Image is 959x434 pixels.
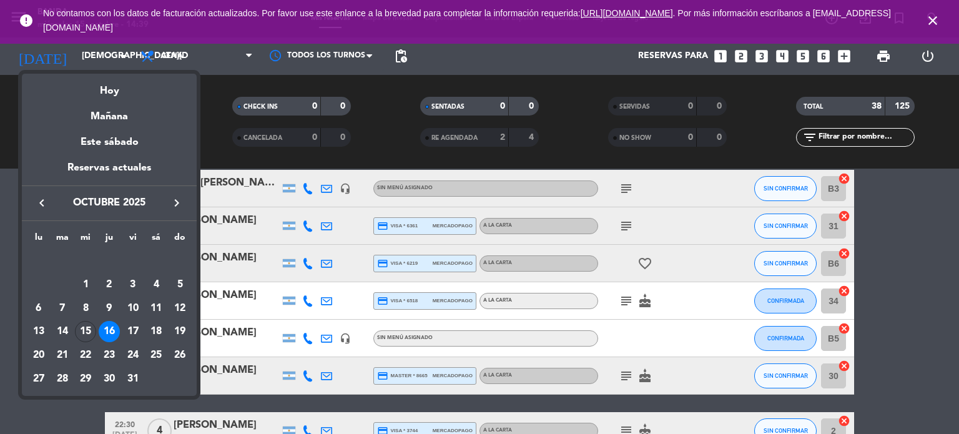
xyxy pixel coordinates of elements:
td: 30 de octubre de 2025 [97,367,121,391]
td: 3 de octubre de 2025 [121,273,145,297]
div: 13 [28,321,49,342]
div: 3 [122,274,144,295]
td: 25 de octubre de 2025 [145,343,169,367]
div: 11 [145,298,167,319]
th: domingo [168,230,192,250]
div: 30 [99,368,120,390]
div: Mañana [22,99,197,125]
div: 10 [122,298,144,319]
td: 2 de octubre de 2025 [97,273,121,297]
div: 8 [75,298,96,319]
td: 1 de octubre de 2025 [74,273,97,297]
div: 22 [75,345,96,366]
td: 18 de octubre de 2025 [145,320,169,343]
th: viernes [121,230,145,250]
th: martes [51,230,74,250]
div: 21 [52,345,73,366]
div: 1 [75,274,96,295]
i: keyboard_arrow_right [169,195,184,210]
span: octubre 2025 [53,195,165,211]
td: 19 de octubre de 2025 [168,320,192,343]
td: 23 de octubre de 2025 [97,343,121,367]
i: keyboard_arrow_left [34,195,49,210]
div: 4 [145,274,167,295]
td: 15 de octubre de 2025 [74,320,97,343]
td: 29 de octubre de 2025 [74,367,97,391]
td: 13 de octubre de 2025 [27,320,51,343]
td: 28 de octubre de 2025 [51,367,74,391]
div: 16 [99,321,120,342]
div: Reservas actuales [22,160,197,185]
div: Este sábado [22,125,197,160]
td: 6 de octubre de 2025 [27,297,51,320]
td: 10 de octubre de 2025 [121,297,145,320]
div: 9 [99,298,120,319]
div: 28 [52,368,73,390]
div: 27 [28,368,49,390]
div: 25 [145,345,167,366]
button: keyboard_arrow_left [31,195,53,211]
td: 31 de octubre de 2025 [121,367,145,391]
div: 24 [122,345,144,366]
div: 6 [28,298,49,319]
td: 12 de octubre de 2025 [168,297,192,320]
div: 17 [122,321,144,342]
td: 5 de octubre de 2025 [168,273,192,297]
th: sábado [145,230,169,250]
td: 8 de octubre de 2025 [74,297,97,320]
div: 5 [169,274,190,295]
div: 12 [169,298,190,319]
th: jueves [97,230,121,250]
div: 31 [122,368,144,390]
th: lunes [27,230,51,250]
td: 16 de octubre de 2025 [97,320,121,343]
div: 20 [28,345,49,366]
td: 11 de octubre de 2025 [145,297,169,320]
div: 2 [99,274,120,295]
div: 15 [75,321,96,342]
div: 14 [52,321,73,342]
td: 27 de octubre de 2025 [27,367,51,391]
div: Hoy [22,74,197,99]
td: 24 de octubre de 2025 [121,343,145,367]
div: 19 [169,321,190,342]
td: 21 de octubre de 2025 [51,343,74,367]
div: 7 [52,298,73,319]
button: keyboard_arrow_right [165,195,188,211]
div: 26 [169,345,190,366]
div: 29 [75,368,96,390]
td: 7 de octubre de 2025 [51,297,74,320]
td: 9 de octubre de 2025 [97,297,121,320]
td: 20 de octubre de 2025 [27,343,51,367]
div: 18 [145,321,167,342]
td: 22 de octubre de 2025 [74,343,97,367]
th: miércoles [74,230,97,250]
td: 14 de octubre de 2025 [51,320,74,343]
td: 17 de octubre de 2025 [121,320,145,343]
td: 26 de octubre de 2025 [168,343,192,367]
td: 4 de octubre de 2025 [145,273,169,297]
div: 23 [99,345,120,366]
td: OCT. [27,249,192,273]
